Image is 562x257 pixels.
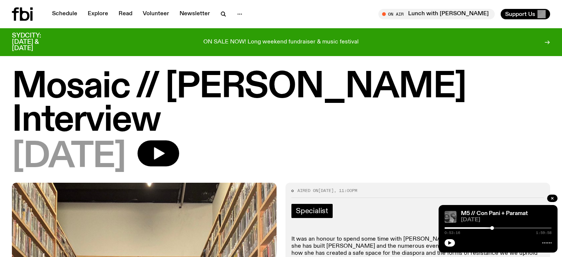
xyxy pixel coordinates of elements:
span: [DATE] [461,217,552,223]
span: 1:59:58 [536,231,552,235]
a: Newsletter [175,9,214,19]
h3: SYDCITY: [DATE] & [DATE] [12,33,59,52]
span: Specialist [296,207,328,215]
button: Support Us [501,9,550,19]
span: , 11:00pm [334,188,357,193]
span: 0:53:16 [445,231,460,235]
a: M5 // Con Pani + Paramat [461,211,528,217]
button: On AirLunch with [PERSON_NAME] [378,9,495,19]
a: Explore [83,9,113,19]
a: Schedule [48,9,82,19]
p: ON SALE NOW! Long weekend fundraiser & music festival [203,39,359,46]
span: [DATE] [318,188,334,193]
span: Support Us [505,11,535,17]
a: Read [114,9,137,19]
span: [DATE] [12,140,126,174]
a: Volunteer [138,9,174,19]
span: Aired on [297,188,318,193]
h1: Mosaic // [PERSON_NAME] Interview [12,71,550,137]
a: Specialist [291,204,333,218]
